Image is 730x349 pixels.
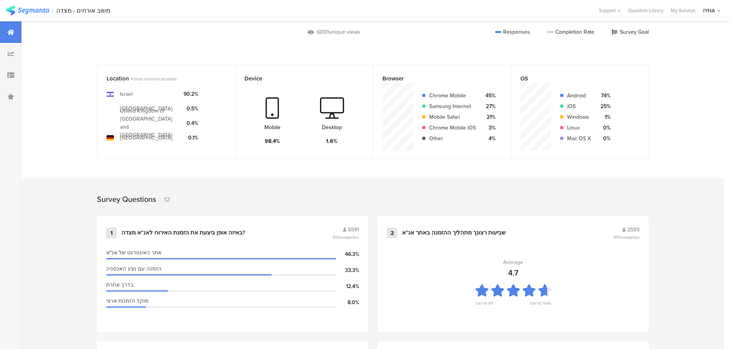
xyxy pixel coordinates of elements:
div: באיזה אופן ביצעת את הזמנת האירוח לאנ"א מצדה? [121,229,245,237]
div: משוב אורחים - מצדה [56,7,110,14]
div: 0.5% [184,105,198,113]
div: OS [520,74,627,83]
div: Mobile Safari [429,113,476,121]
div: 0% [597,134,610,143]
div: 4.7 [508,267,518,279]
div: Israel [120,90,133,98]
div: [GEOGRAPHIC_DATA] [120,105,172,113]
div: 2 [387,228,397,238]
div: Android [567,92,591,100]
div: Desktop [322,123,342,131]
div: 0% [597,124,610,132]
div: 0.1% [184,134,198,142]
span: 95% [333,234,359,240]
div: iOS [567,102,591,110]
div: 27% [482,102,495,110]
a: Question Library [624,7,667,14]
img: segmanta logo [6,6,49,15]
div: 21% [482,113,495,121]
div: 4% [482,134,495,143]
span: הזמנה עם נציג האכסניה [106,265,161,273]
div: IYHA [703,7,715,14]
div: 3% [482,124,495,132]
div: Browser [382,74,489,83]
div: Survey Goal [612,28,649,36]
span: 2593 [627,226,640,234]
div: Linux [567,124,591,132]
span: בדרך אחרת [106,281,133,289]
div: Mobile [264,123,281,131]
div: 12.4% [336,282,359,290]
div: Location [107,74,213,83]
div: unique views [329,28,360,36]
div: 46.3% [336,250,359,258]
div: United Kingdom of [GEOGRAPHIC_DATA] and [GEOGRAPHIC_DATA] [120,107,177,139]
div: 6001 [317,28,329,36]
div: Average [503,258,523,266]
span: 5591 [348,226,359,234]
div: Completion Rate [547,28,594,36]
div: 74% [597,92,610,100]
div: 12 [160,195,170,204]
span: 97% [614,234,640,240]
div: Other [429,134,476,143]
div: 98.4% [265,137,280,145]
div: Support [599,5,620,16]
div: 25% [597,102,610,110]
div: 1 [106,228,117,238]
div: Survey Questions [97,193,156,205]
span: 4 most common locations [131,76,177,82]
div: 90.2% [184,90,198,98]
div: Samsung Internet [429,102,476,110]
span: אתר האינטרנט של אנ"א [106,249,161,257]
div: 33.3% [336,266,359,274]
a: My Surveys [667,7,699,14]
div: שביעות רצונך מתהליך ההזמנה באתר אנ"א [402,229,506,237]
span: מוקד הזמנות ארצי [106,297,149,305]
div: מאוד מרוצה [530,300,551,311]
div: 0.4% [184,119,198,127]
div: Chrome Mobile [429,92,476,100]
div: Windows [567,113,591,121]
div: Mac OS X [567,134,591,143]
div: 8.0% [336,298,359,306]
div: | [52,6,53,15]
div: לא מרוצה [476,300,493,311]
div: Responses [495,28,530,36]
div: 45% [482,92,495,100]
div: Chrome Mobile iOS [429,124,476,132]
span: completion [620,234,640,240]
span: completion [340,234,359,240]
div: Device [244,74,351,83]
div: [GEOGRAPHIC_DATA] [120,134,172,142]
div: 1.6% [326,137,338,145]
div: 1% [597,113,610,121]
